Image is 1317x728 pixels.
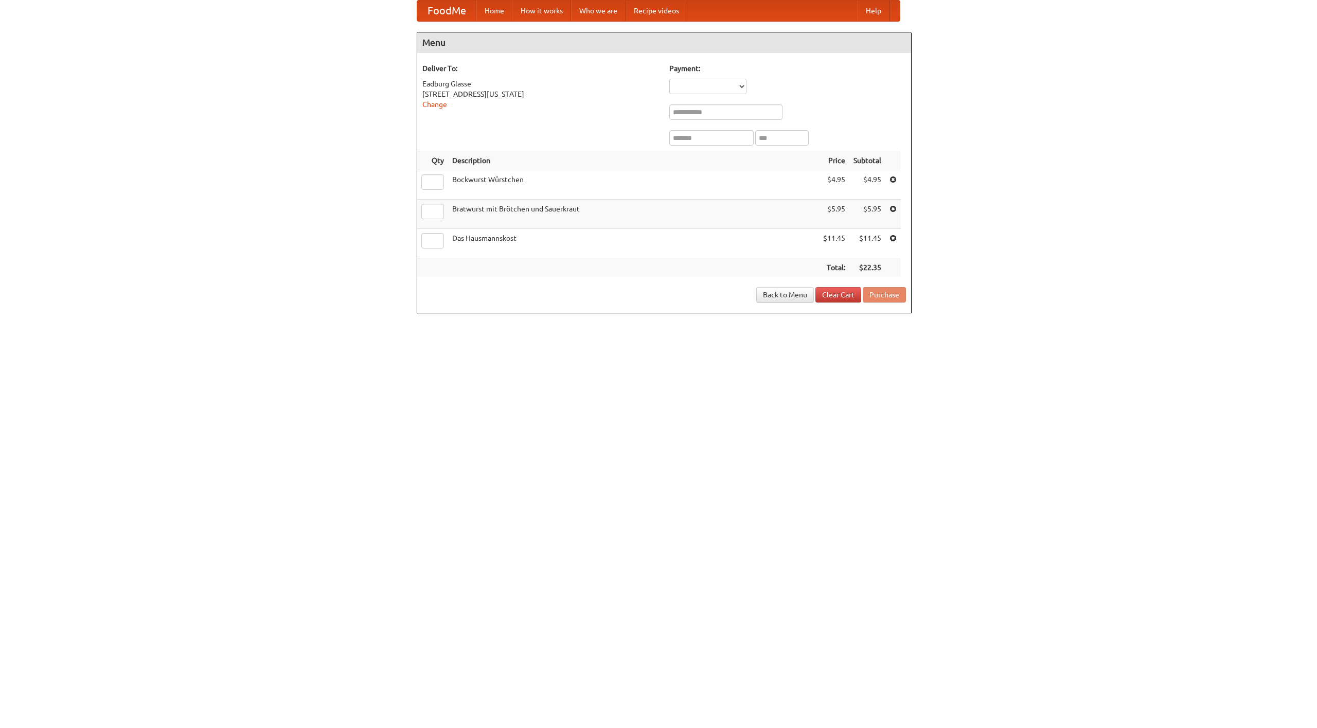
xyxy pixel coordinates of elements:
[819,170,849,200] td: $4.95
[448,200,819,229] td: Bratwurst mit Brötchen und Sauerkraut
[669,63,906,74] h5: Payment:
[849,229,885,258] td: $11.45
[422,79,659,89] div: Eadburg Glasse
[417,32,911,53] h4: Menu
[819,200,849,229] td: $5.95
[448,170,819,200] td: Bockwurst Würstchen
[422,63,659,74] h5: Deliver To:
[819,151,849,170] th: Price
[819,229,849,258] td: $11.45
[858,1,889,21] a: Help
[476,1,512,21] a: Home
[815,287,861,303] a: Clear Cart
[571,1,626,21] a: Who we are
[512,1,571,21] a: How it works
[448,151,819,170] th: Description
[756,287,814,303] a: Back to Menu
[422,100,447,109] a: Change
[849,151,885,170] th: Subtotal
[849,258,885,277] th: $22.35
[849,170,885,200] td: $4.95
[863,287,906,303] button: Purchase
[849,200,885,229] td: $5.95
[448,229,819,258] td: Das Hausmannskost
[422,89,659,99] div: [STREET_ADDRESS][US_STATE]
[417,151,448,170] th: Qty
[626,1,687,21] a: Recipe videos
[819,258,849,277] th: Total:
[417,1,476,21] a: FoodMe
